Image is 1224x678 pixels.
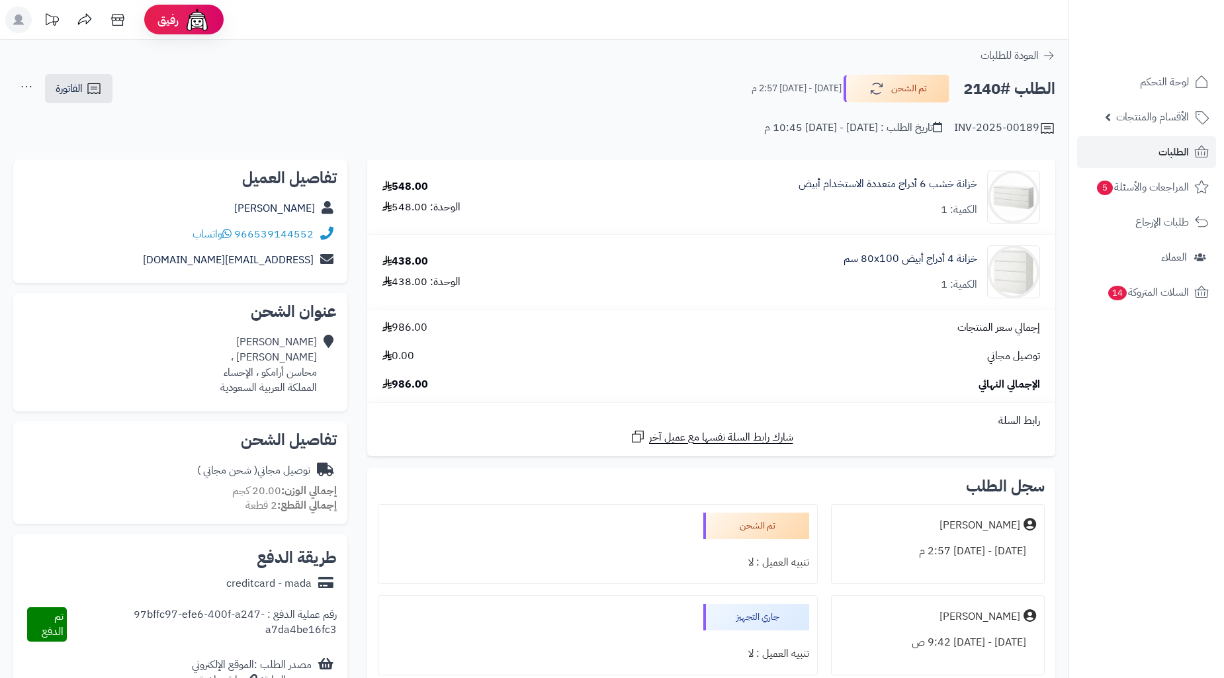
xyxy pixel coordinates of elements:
a: الطلبات [1077,136,1216,168]
span: 0.00 [382,349,414,364]
span: لوحة التحكم [1140,73,1189,91]
div: رقم عملية الدفع : 97bffc97-efe6-400f-a247-a7da4be16fc3 [67,607,337,642]
h3: سجل الطلب [966,478,1045,494]
a: [PERSON_NAME] [234,200,315,216]
div: تنبيه العميل : لا [386,550,809,575]
div: جاري التجهيز [703,604,809,630]
a: واتساب [193,226,232,242]
a: طلبات الإرجاع [1077,206,1216,238]
div: [DATE] - [DATE] 9:42 ص [840,630,1036,656]
div: الكمية: 1 [941,277,977,292]
a: الفاتورة [45,74,112,103]
div: تنبيه العميل : لا [386,641,809,667]
a: المراجعات والأسئلة5 [1077,171,1216,203]
div: الكمية: 1 [941,202,977,218]
a: العملاء [1077,241,1216,273]
a: شارك رابط السلة نفسها مع عميل آخر [630,429,793,445]
strong: إجمالي الوزن: [281,483,337,499]
a: خزانة خشب 6 أدراج متعددة الاستخدام أبيض [799,177,977,192]
a: 966539144552 [234,226,314,242]
a: خزانة 4 أدراج أبيض ‎80x100 سم‏ [844,251,977,267]
a: [EMAIL_ADDRESS][DOMAIN_NAME] [143,252,314,268]
span: المراجعات والأسئلة [1096,178,1189,196]
a: تحديثات المنصة [35,7,68,36]
span: شارك رابط السلة نفسها مع عميل آخر [649,430,793,445]
div: [PERSON_NAME] [940,609,1020,624]
div: توصيل مجاني [197,463,310,478]
div: رابط السلة [372,413,1050,429]
div: الوحدة: 438.00 [382,275,460,290]
img: 1752136123-1746708872495-1702206407-110115010035-1000x1000-90x90.jpg [988,171,1039,224]
span: إجمالي سعر المنتجات [957,320,1040,335]
h2: تفاصيل العميل [24,170,337,186]
span: العملاء [1161,248,1187,267]
span: الطلبات [1158,143,1189,161]
small: [DATE] - [DATE] 2:57 م [752,82,842,95]
div: 438.00 [382,254,428,269]
small: 20.00 كجم [232,483,337,499]
button: تم الشحن [844,75,949,103]
span: توصيل مجاني [987,349,1040,364]
div: [PERSON_NAME] [PERSON_NAME] ، محاسن أرامكو ، الإحساء المملكة العربية السعودية [220,335,317,395]
h2: عنوان الشحن [24,304,337,319]
span: 14 [1108,286,1127,300]
span: 986.00 [382,377,428,392]
span: العودة للطلبات [981,48,1039,64]
div: 548.00 [382,179,428,194]
span: 5 [1097,181,1113,195]
div: creditcard - mada [226,576,312,591]
img: 1752409016-1747725949662-1702539859-110115010033-1000x1000-90x90.jpg [988,245,1039,298]
img: ai-face.png [184,7,210,33]
span: رفيق [157,12,179,28]
div: [PERSON_NAME] [940,518,1020,533]
strong: إجمالي القطع: [277,497,337,513]
span: الفاتورة [56,81,83,97]
span: السلات المتروكة [1107,283,1189,302]
a: العودة للطلبات [981,48,1055,64]
h2: تفاصيل الشحن [24,432,337,448]
img: logo-2.png [1134,36,1211,64]
h2: الطلب #2140 [963,75,1055,103]
span: طلبات الإرجاع [1135,213,1189,232]
span: تم الدفع [42,609,64,640]
div: [DATE] - [DATE] 2:57 م [840,538,1036,564]
div: الوحدة: 548.00 [382,200,460,215]
span: ( شحن مجاني ) [197,462,257,478]
a: السلات المتروكة14 [1077,276,1216,308]
div: INV-2025-00189 [954,120,1055,136]
small: 2 قطعة [245,497,337,513]
div: تم الشحن [703,513,809,539]
span: الأقسام والمنتجات [1116,108,1189,126]
div: تاريخ الطلب : [DATE] - [DATE] 10:45 م [764,120,942,136]
a: لوحة التحكم [1077,66,1216,98]
h2: طريقة الدفع [257,550,337,566]
span: الإجمالي النهائي [979,377,1040,392]
span: 986.00 [382,320,427,335]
